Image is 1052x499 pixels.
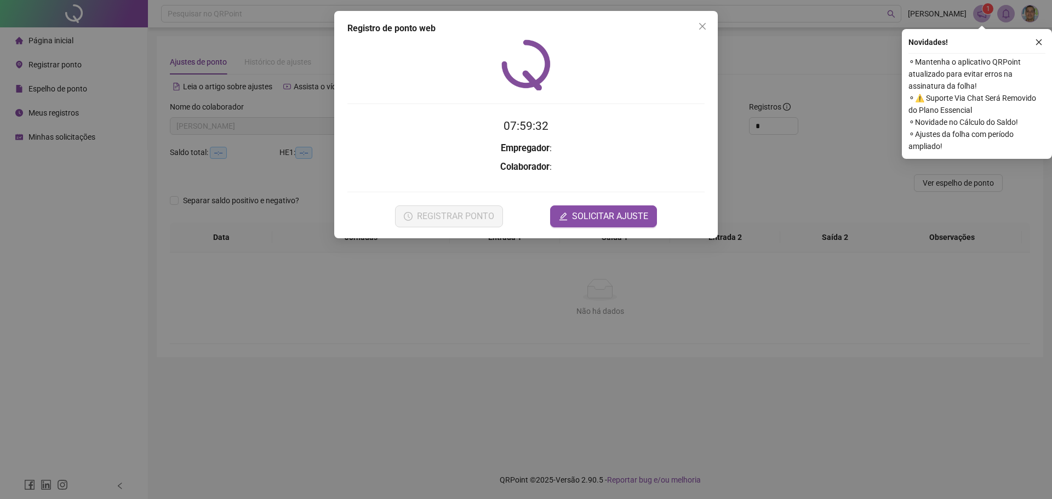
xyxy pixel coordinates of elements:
img: QRPoint [501,39,551,90]
span: ⚬ ⚠️ Suporte Via Chat Será Removido do Plano Essencial [908,92,1045,116]
span: SOLICITAR AJUSTE [572,210,648,223]
button: REGISTRAR PONTO [395,205,503,227]
span: close [1035,38,1043,46]
span: ⚬ Ajustes da folha com período ampliado! [908,128,1045,152]
span: Novidades ! [908,36,948,48]
strong: Empregador [501,143,550,153]
span: edit [559,212,568,221]
time: 07:59:32 [504,119,548,133]
span: ⚬ Mantenha o aplicativo QRPoint atualizado para evitar erros na assinatura da folha! [908,56,1045,92]
strong: Colaborador [500,162,550,172]
span: close [698,22,707,31]
div: Registro de ponto web [347,22,705,35]
h3: : [347,160,705,174]
h3: : [347,141,705,156]
span: ⚬ Novidade no Cálculo do Saldo! [908,116,1045,128]
button: Close [694,18,711,35]
button: editSOLICITAR AJUSTE [550,205,657,227]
